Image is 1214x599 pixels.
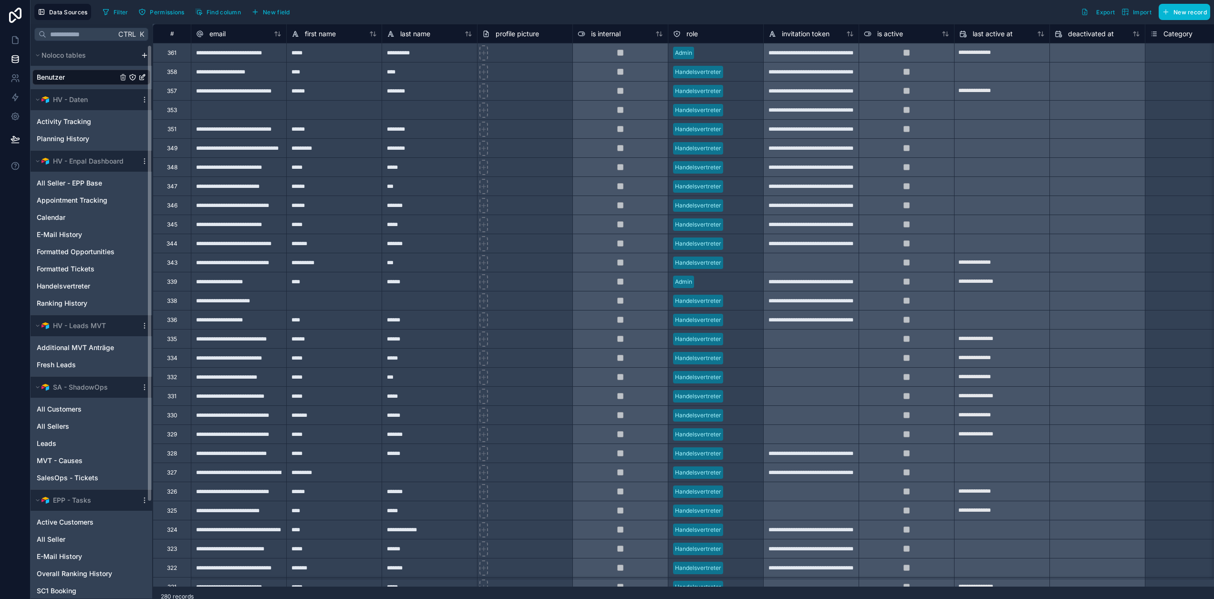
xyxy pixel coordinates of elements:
[160,30,184,37] div: #
[400,29,430,39] span: last name
[675,316,721,324] div: Handelsvertreter
[248,5,293,19] button: New field
[167,373,177,381] div: 332
[1078,4,1118,20] button: Export
[675,87,721,95] div: Handelsvertreter
[675,106,721,114] div: Handelsvertreter
[167,564,177,572] div: 322
[209,29,226,39] span: email
[675,163,721,172] div: Handelsvertreter
[675,430,721,439] div: Handelsvertreter
[675,125,721,134] div: Handelsvertreter
[675,182,721,191] div: Handelsvertreter
[167,412,177,419] div: 330
[973,29,1013,39] span: last active at
[305,29,336,39] span: first name
[167,450,177,457] div: 328
[138,31,145,38] span: K
[675,468,721,477] div: Handelsvertreter
[675,526,721,534] div: Handelsvertreter
[167,202,177,209] div: 346
[167,221,177,228] div: 345
[675,49,692,57] div: Admin
[167,297,177,305] div: 338
[135,5,191,19] a: Permissions
[675,220,721,229] div: Handelsvertreter
[167,183,177,190] div: 347
[34,4,91,20] button: Data Sources
[117,28,137,40] span: Ctrl
[1133,9,1152,16] span: Import
[675,335,721,343] div: Handelsvertreter
[192,5,244,19] button: Find column
[675,487,721,496] div: Handelsvertreter
[167,316,177,324] div: 336
[1068,29,1114,39] span: deactivated at
[877,29,903,39] span: is active
[686,29,698,39] span: role
[167,488,177,496] div: 326
[1155,4,1210,20] a: New record
[167,583,176,591] div: 321
[496,29,539,39] span: profile picture
[782,29,830,39] span: invitation token
[675,506,721,515] div: Handelsvertreter
[167,106,177,114] div: 353
[675,239,721,248] div: Handelsvertreter
[167,164,177,171] div: 348
[1096,9,1115,16] span: Export
[675,373,721,382] div: Handelsvertreter
[675,297,721,305] div: Handelsvertreter
[675,354,721,362] div: Handelsvertreter
[675,564,721,572] div: Handelsvertreter
[167,278,177,286] div: 339
[1173,9,1207,16] span: New record
[167,335,177,343] div: 335
[167,87,177,95] div: 357
[1163,29,1193,39] span: Category
[167,431,177,438] div: 329
[675,583,721,591] div: Handelsvertreter
[150,9,184,16] span: Permissions
[675,68,721,76] div: Handelsvertreter
[167,125,176,133] div: 351
[167,49,176,57] div: 361
[135,5,187,19] button: Permissions
[49,9,88,16] span: Data Sources
[167,507,177,515] div: 325
[675,144,721,153] div: Handelsvertreter
[263,9,290,16] span: New field
[167,354,177,362] div: 334
[99,5,132,19] button: Filter
[1118,4,1155,20] button: Import
[167,68,177,76] div: 358
[167,259,177,267] div: 343
[675,545,721,553] div: Handelsvertreter
[166,240,177,248] div: 344
[675,278,692,286] div: Admin
[675,392,721,401] div: Handelsvertreter
[675,411,721,420] div: Handelsvertreter
[167,545,177,553] div: 323
[167,469,177,476] div: 327
[675,449,721,458] div: Handelsvertreter
[675,201,721,210] div: Handelsvertreter
[675,258,721,267] div: Handelsvertreter
[591,29,621,39] span: is internal
[1159,4,1210,20] button: New record
[167,526,177,534] div: 324
[167,145,177,152] div: 349
[207,9,241,16] span: Find column
[167,392,176,400] div: 331
[114,9,128,16] span: Filter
